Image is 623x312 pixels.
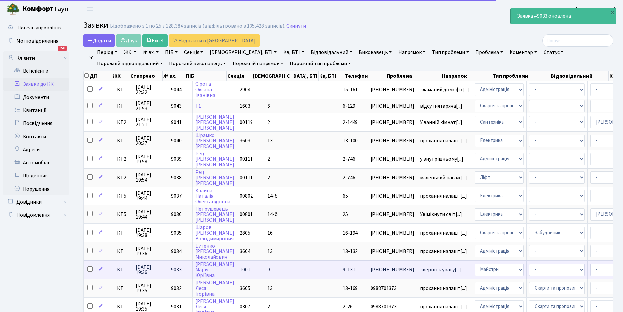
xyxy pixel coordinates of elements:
[117,267,130,272] span: КТ
[3,195,69,209] a: Довідники
[117,87,130,92] span: КТ
[117,156,130,162] span: КТ2
[541,47,566,58] a: Статус
[429,47,472,58] a: Тип проблеми
[136,283,165,293] span: [DATE] 19:35
[609,9,615,15] div: ×
[3,34,69,47] a: Мої повідомлення650
[3,91,69,104] a: Документи
[3,182,69,195] a: Порушення
[396,47,428,58] a: Напрямок
[343,229,358,237] span: 16-194
[542,34,613,47] input: Пошук...
[117,193,130,199] span: КТ5
[195,150,234,168] a: Рец[PERSON_NAME][PERSON_NAME]
[343,211,348,218] span: 25
[240,137,250,144] span: 3603
[371,138,414,143] span: [PHONE_NUMBER]
[420,248,467,255] span: прохання налашт[...]
[171,86,182,93] span: 9044
[371,230,414,236] span: [PHONE_NUMBER]
[207,47,279,58] a: [DEMOGRAPHIC_DATA], БТІ
[3,209,69,222] a: Повідомлення
[343,102,355,110] span: 6-129
[142,34,168,47] a: Excel
[240,119,253,126] span: 00119
[240,229,250,237] span: 2805
[88,37,111,44] span: Додати
[7,3,20,16] img: logo.png
[343,86,358,93] span: 15-161
[171,174,182,181] span: 9038
[117,103,130,109] span: КТ
[171,266,182,273] span: 9033
[195,205,234,224] a: Петрушевець[PERSON_NAME][PERSON_NAME]
[473,47,506,58] a: Проблема
[130,71,163,81] th: Створено
[136,191,165,201] span: [DATE] 19:44
[371,193,414,199] span: [PHONE_NUMBER]
[371,267,414,272] span: [PHONE_NUMBER]
[343,285,358,292] span: 13-169
[121,47,139,58] a: ЖК
[343,137,358,144] span: 13-100
[420,303,467,310] span: прохання налашт[...]
[517,12,571,20] strong: Заявка #9033 оновлена
[136,154,165,164] span: [DATE] 19:58
[171,285,182,292] span: 9032
[268,248,273,255] span: 13
[195,113,234,132] a: [PERSON_NAME][PERSON_NAME][PERSON_NAME]
[171,137,182,144] span: 9040
[171,102,182,110] span: 9043
[3,64,69,78] a: Всі клієнти
[343,174,355,181] span: 2-746
[82,4,98,14] button: Переключити навігацію
[3,130,69,143] a: Контакти
[492,71,550,81] th: Тип проблеми
[136,117,165,127] span: [DATE] 21:21
[136,301,165,312] span: [DATE] 19:35
[343,119,358,126] span: 2-1449
[371,156,414,162] span: [PHONE_NUMBER]
[240,193,253,200] span: 00802
[371,286,414,291] span: 0988701373
[95,58,165,69] a: Порожній відповідальний
[171,211,182,218] span: 9036
[420,193,467,200] span: прохання налашт[...]
[420,137,467,144] span: прохання налашт[...]
[420,119,462,126] span: У ванній кімнат[...]
[420,102,462,110] span: відсутня гаряча[...]
[117,138,130,143] span: КТ
[268,303,270,310] span: 2
[3,117,69,130] a: Посвідчення
[195,187,230,205] a: КалинаНаталіяОлександрівна
[240,285,250,292] span: 3605
[268,229,273,237] span: 16
[163,71,185,81] th: № вх.
[420,86,469,93] span: зламаний домофо[...]
[268,174,270,181] span: 2
[171,303,182,310] span: 9031
[117,175,130,180] span: КТ2
[136,209,165,220] span: [DATE] 19:44
[240,156,253,163] span: 00111
[112,71,130,81] th: ЖК
[240,86,250,93] span: 2904
[3,104,69,117] a: Квитанції
[58,46,67,51] div: 650
[83,34,115,47] a: Додати
[110,23,285,29] div: Відображено з 1 по 25 з 128,384 записів (відфільтровано з 135,428 записів).
[136,101,165,111] span: [DATE] 21:53
[268,119,270,126] span: 2
[371,304,414,309] span: 0988701373
[3,156,69,169] a: Автомобілі
[344,71,386,81] th: Телефон
[576,5,615,13] a: [PERSON_NAME]
[240,102,250,110] span: 1603
[140,47,161,58] a: № вх.
[371,120,414,125] span: [PHONE_NUMBER]
[195,279,234,298] a: [PERSON_NAME]ЛесяІгорівна
[371,249,414,254] span: [PHONE_NUMBER]
[386,71,441,81] th: Проблема
[166,58,229,69] a: Порожній виконавець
